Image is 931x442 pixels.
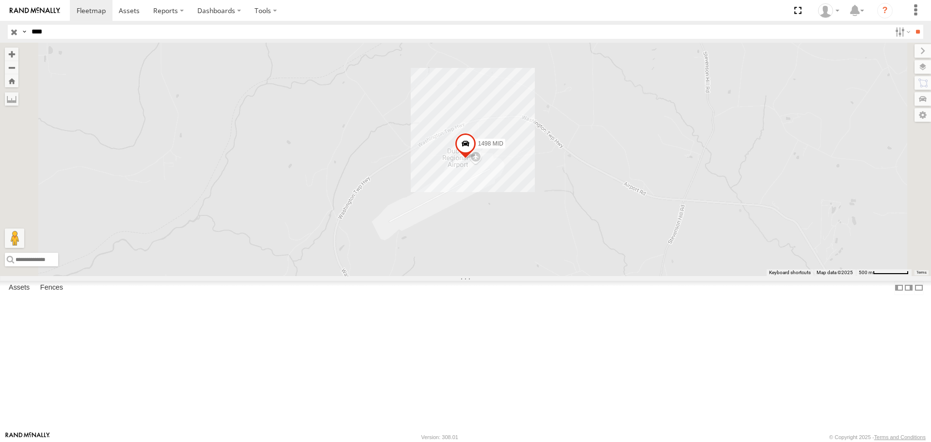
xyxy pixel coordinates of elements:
[20,25,28,39] label: Search Query
[421,434,458,440] div: Version: 308.01
[874,434,926,440] a: Terms and Conditions
[10,7,60,14] img: rand-logo.svg
[891,25,912,39] label: Search Filter Options
[915,108,931,122] label: Map Settings
[815,3,843,18] div: Randy Yohe
[914,281,924,295] label: Hide Summary Table
[5,92,18,106] label: Measure
[5,229,24,248] button: Drag Pegman onto the map to open Street View
[5,432,50,442] a: Visit our Website
[35,281,68,295] label: Fences
[478,140,503,147] span: 1498 MID
[859,270,873,275] span: 500 m
[5,48,18,61] button: Zoom in
[817,270,853,275] span: Map data ©2025
[904,281,914,295] label: Dock Summary Table to the Right
[5,61,18,74] button: Zoom out
[856,269,912,276] button: Map Scale: 500 m per 70 pixels
[4,281,34,295] label: Assets
[894,281,904,295] label: Dock Summary Table to the Left
[916,270,927,274] a: Terms (opens in new tab)
[5,74,18,87] button: Zoom Home
[769,269,811,276] button: Keyboard shortcuts
[829,434,926,440] div: © Copyright 2025 -
[877,3,893,18] i: ?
